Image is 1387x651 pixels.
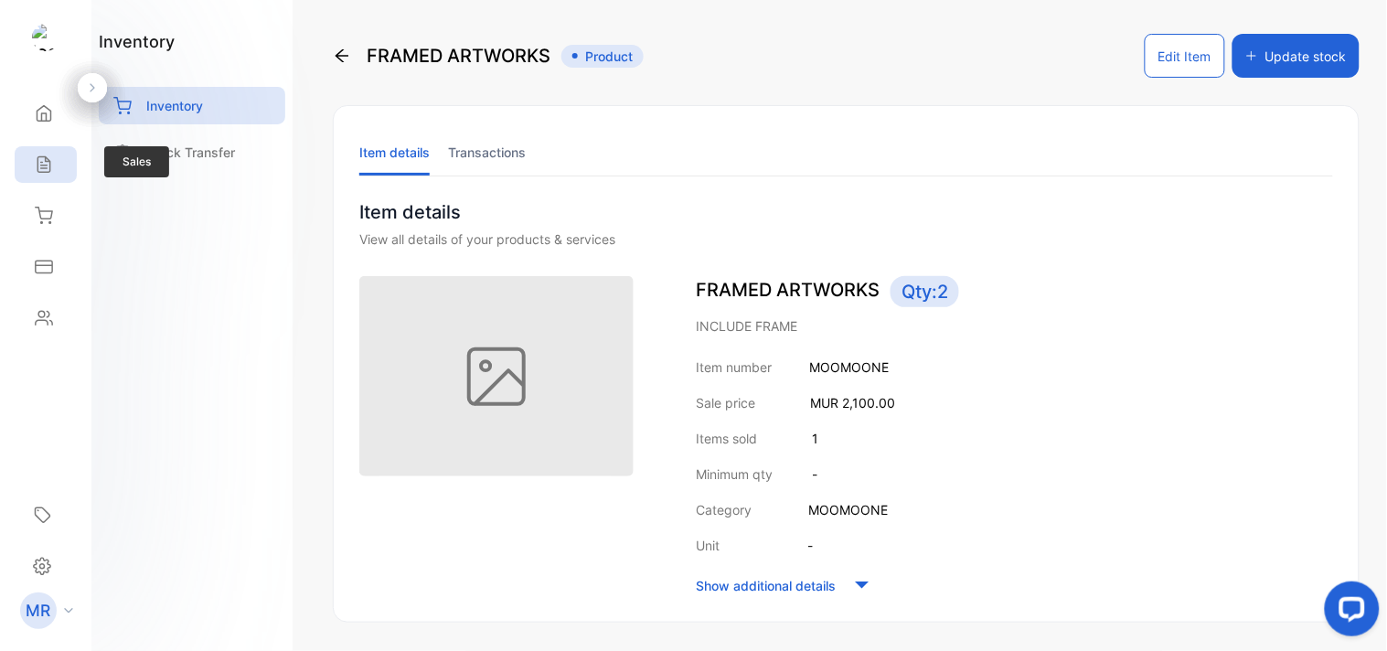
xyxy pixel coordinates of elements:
p: Category [696,500,752,519]
div: FRAMED ARTWORKS [333,34,644,78]
button: Edit Item [1145,34,1225,78]
h1: inventory [99,29,175,54]
p: Minimum qty [696,464,773,484]
p: Sale price [696,393,755,412]
p: 1 [812,429,818,448]
span: Sales [104,146,169,177]
span: Product [561,45,644,68]
div: View all details of your products & services [359,229,1333,249]
p: MOOMOONE [809,358,889,377]
p: MR [27,599,51,623]
p: INCLUDE FRAME [696,316,1333,336]
p: FRAMED ARTWORKS [696,276,1333,307]
p: - [812,464,817,484]
span: MUR 2,100.00 [810,395,895,411]
p: Unit [696,536,720,555]
a: Inventory [99,87,285,124]
li: Item details [359,129,430,176]
p: Inventory [146,96,203,115]
p: Items sold [696,429,757,448]
button: Update stock [1232,34,1360,78]
span: Qty: 2 [891,276,959,307]
li: Transactions [448,129,526,176]
p: - [807,536,813,555]
p: Show additional details [696,576,836,595]
a: Stock Transfer [99,133,285,171]
p: Stock Transfer [146,143,235,162]
iframe: LiveChat chat widget [1310,574,1387,651]
img: item [359,276,634,476]
p: Item details [359,198,1333,226]
p: MOOMOONE [808,500,888,519]
img: logo [32,24,59,51]
p: Item number [696,358,772,377]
